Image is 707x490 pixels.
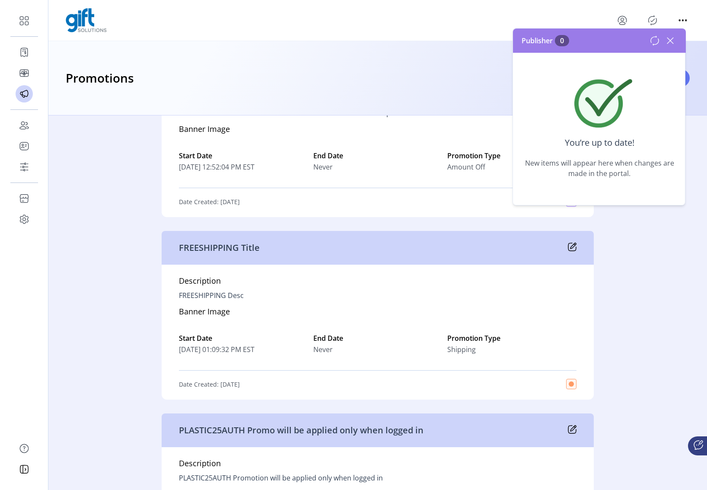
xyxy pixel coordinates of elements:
[555,35,569,46] span: 0
[447,344,476,355] span: Shipping
[447,333,576,343] label: Promotion Type
[179,123,230,138] h5: Banner Image
[179,458,221,473] h5: Description
[66,8,107,32] img: logo
[179,275,221,290] h5: Description
[313,162,333,172] span: Never
[179,197,240,206] p: Date Created: [DATE]
[615,13,629,27] button: menu
[313,344,333,355] span: Never
[179,473,383,483] p: PLASTIC25AUTH Promotion will be applied only when logged in
[179,344,308,355] span: [DATE] 01:09:32 PM EST
[313,151,443,161] label: End Date
[179,151,308,161] label: Start Date
[676,13,690,27] button: menu
[179,162,308,172] span: [DATE] 12:52:04 PM EST
[179,333,308,343] label: Start Date
[179,380,240,389] p: Date Created: [DATE]
[66,69,134,88] h3: Promotions
[179,290,244,301] p: FREESHIPPING Desc
[313,333,443,343] label: End Date
[179,306,230,321] h5: Banner Image
[646,13,659,27] button: Publisher Panel
[447,162,485,172] span: Amount Off
[518,158,681,179] span: New items will appear here when changes are made in the portal.
[565,128,634,158] span: You’re up to date!
[179,424,424,437] p: PLASTIC25AUTH Promo will be applied only when logged in
[447,151,576,161] label: Promotion Type
[179,241,260,254] p: FREESHIPPING Title
[522,35,569,46] span: Publisher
